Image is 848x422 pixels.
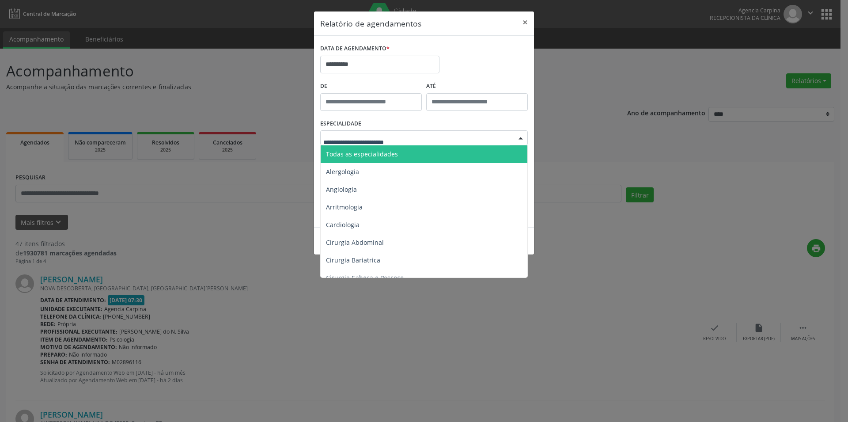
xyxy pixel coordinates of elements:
[516,11,534,33] button: Close
[326,274,404,282] span: Cirurgia Cabeça e Pescoço
[320,117,361,131] label: ESPECIALIDADE
[326,150,398,158] span: Todas as especialidades
[320,18,421,29] h5: Relatório de agendamentos
[320,42,390,56] label: DATA DE AGENDAMENTO
[320,80,422,93] label: De
[326,167,359,176] span: Alergologia
[326,256,380,264] span: Cirurgia Bariatrica
[326,203,363,211] span: Arritmologia
[326,221,360,229] span: Cardiologia
[426,80,528,93] label: ATÉ
[326,238,384,247] span: Cirurgia Abdominal
[326,185,357,194] span: Angiologia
